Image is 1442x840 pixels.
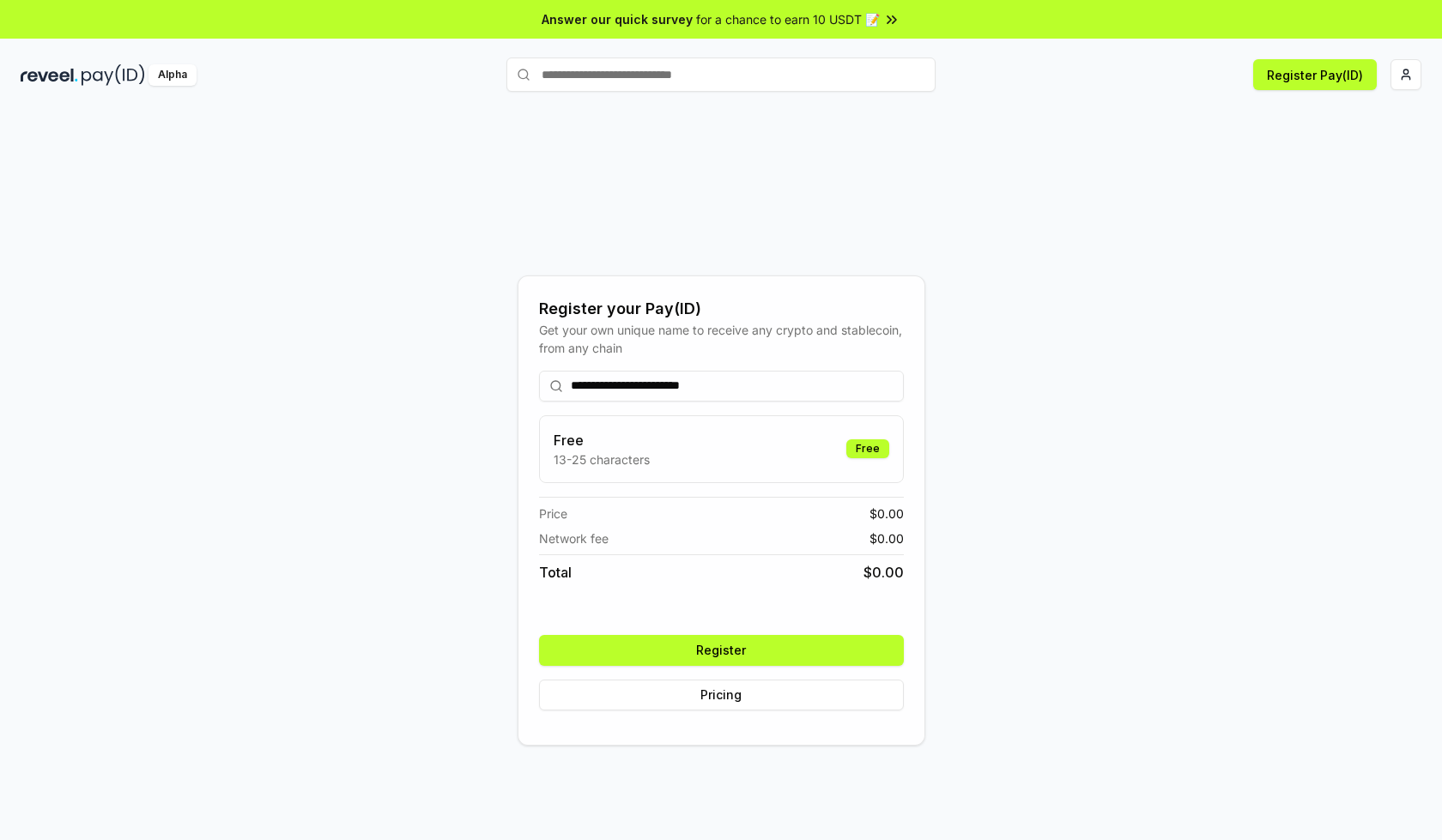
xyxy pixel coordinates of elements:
span: Total [539,562,572,583]
span: Answer our quick survey [542,10,693,28]
span: Price [539,505,567,523]
div: Free [846,439,889,458]
span: for a chance to earn 10 USDT 📝 [696,10,880,28]
div: Register your Pay(ID) [539,297,904,321]
button: Pricing [539,680,904,710]
span: $ 0.00 [869,505,904,523]
h3: Free [554,430,650,450]
p: 13-25 characters [554,450,650,468]
span: Network fee [539,529,609,547]
div: Alpha [148,64,197,86]
span: $ 0.00 [869,529,904,547]
img: reveel_dark [21,64,78,86]
img: pay_id [82,64,145,86]
button: Register [539,635,904,666]
button: Register Pay(ID) [1253,59,1377,90]
div: Get your own unique name to receive any crypto and stablecoin, from any chain [539,321,904,357]
span: $ 0.00 [863,562,904,583]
